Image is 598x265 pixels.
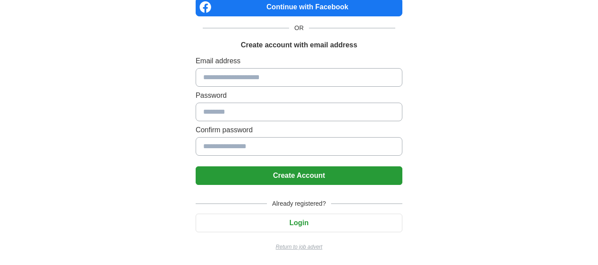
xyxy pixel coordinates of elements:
[196,166,402,185] button: Create Account
[196,219,402,227] a: Login
[196,56,402,66] label: Email address
[196,243,402,251] a: Return to job advert
[241,40,357,50] h1: Create account with email address
[196,90,402,101] label: Password
[267,199,331,208] span: Already registered?
[196,214,402,232] button: Login
[196,125,402,135] label: Confirm password
[289,23,309,33] span: OR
